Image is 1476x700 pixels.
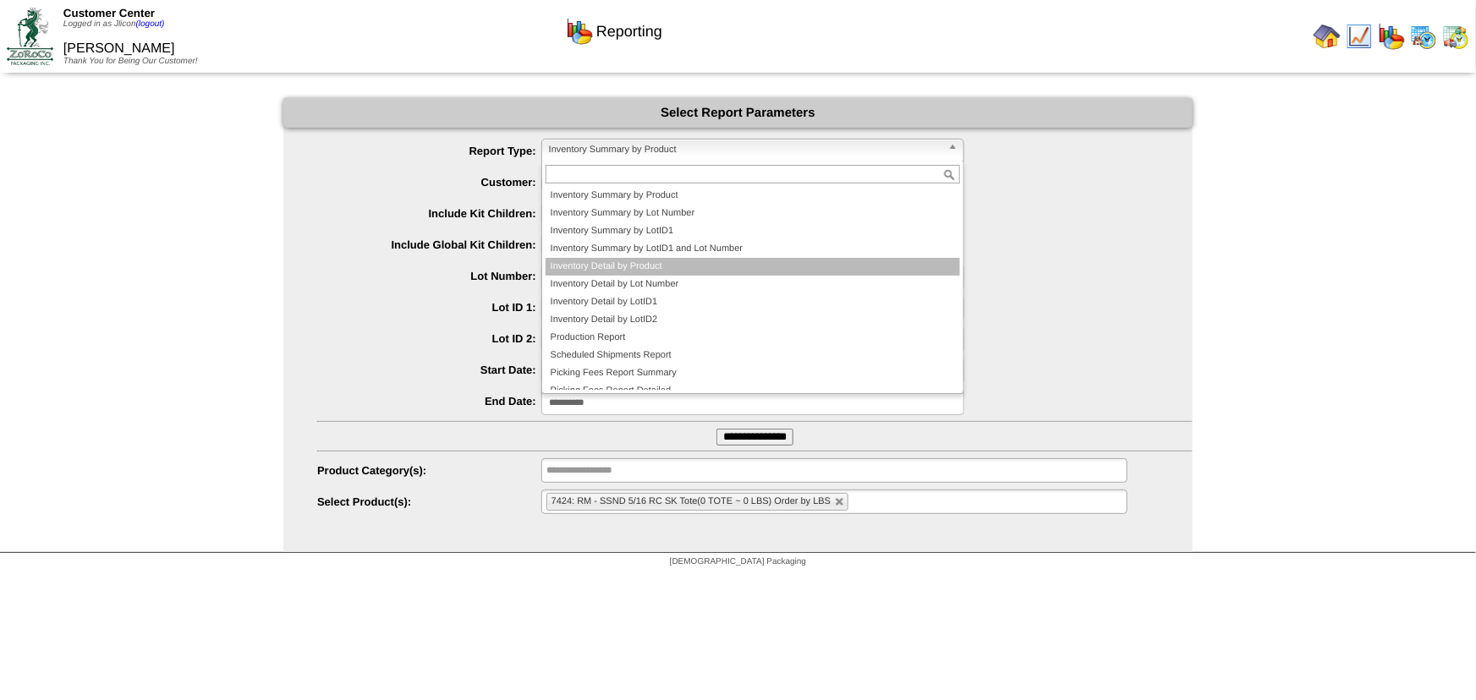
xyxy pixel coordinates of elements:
[317,332,541,345] label: Lot ID 2:
[317,207,541,220] label: Include Kit Children:
[596,23,662,41] span: Reporting
[7,8,53,64] img: ZoRoCo_Logo(Green%26Foil)%20jpg.webp
[1346,23,1373,50] img: line_graph.gif
[546,364,960,382] li: Picking Fees Report Summary
[317,176,541,189] label: Customer:
[546,293,960,311] li: Inventory Detail by LotID1
[63,41,175,56] span: [PERSON_NAME]
[1314,23,1341,50] img: home.gif
[283,98,1193,128] div: Select Report Parameters
[317,364,541,376] label: Start Date:
[1410,23,1437,50] img: calendarprod.gif
[317,170,1193,189] span: [PERSON_NAME]
[546,258,960,276] li: Inventory Detail by Product
[546,382,960,400] li: Picking Fees Report Detailed
[546,240,960,258] li: Inventory Summary by LotID1 and Lot Number
[546,222,960,240] li: Inventory Summary by LotID1
[546,187,960,205] li: Inventory Summary by Product
[566,18,593,45] img: graph.gif
[546,329,960,347] li: Production Report
[1442,23,1469,50] img: calendarinout.gif
[1378,23,1405,50] img: graph.gif
[63,57,198,66] span: Thank You for Being Our Customer!
[317,301,541,314] label: Lot ID 1:
[549,139,941,160] span: Inventory Summary by Product
[63,19,165,29] span: Logged in as Jlicon
[546,205,960,222] li: Inventory Summary by Lot Number
[317,145,541,157] label: Report Type:
[317,270,541,282] label: Lot Number:
[670,557,806,566] span: [DEMOGRAPHIC_DATA] Packaging
[317,395,541,407] label: End Date:
[546,311,960,329] li: Inventory Detail by LotID2
[317,464,541,477] label: Product Category(s):
[136,19,165,29] a: (logout)
[63,7,155,19] span: Customer Center
[317,238,541,251] label: Include Global Kit Children:
[317,495,541,508] label: Select Product(s):
[551,496,831,506] span: 7424: RM - SSND 5/16 RC SK Tote(0 TOTE ~ 0 LBS) Order by LBS
[546,276,960,293] li: Inventory Detail by Lot Number
[546,347,960,364] li: Scheduled Shipments Report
